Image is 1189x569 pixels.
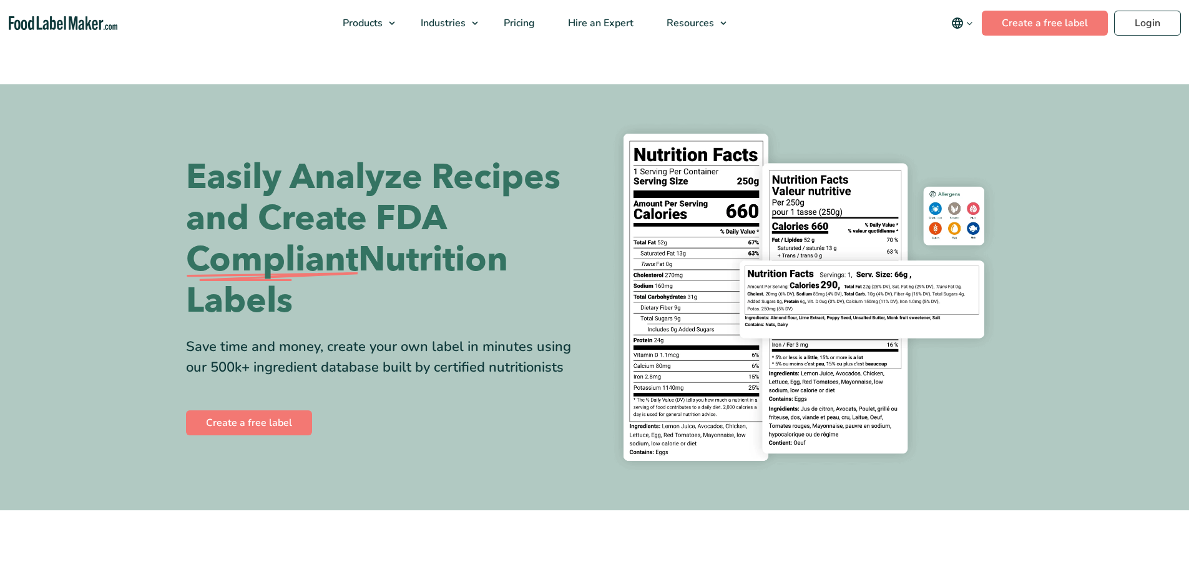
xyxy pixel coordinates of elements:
[339,16,384,30] span: Products
[663,16,715,30] span: Resources
[500,16,536,30] span: Pricing
[186,239,358,280] span: Compliant
[1114,11,1181,36] a: Login
[186,337,585,378] div: Save time and money, create your own label in minutes using our 500k+ ingredient database built b...
[186,157,585,322] h1: Easily Analyze Recipes and Create FDA Nutrition Labels
[186,410,312,435] a: Create a free label
[982,11,1108,36] a: Create a free label
[417,16,467,30] span: Industries
[564,16,635,30] span: Hire an Expert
